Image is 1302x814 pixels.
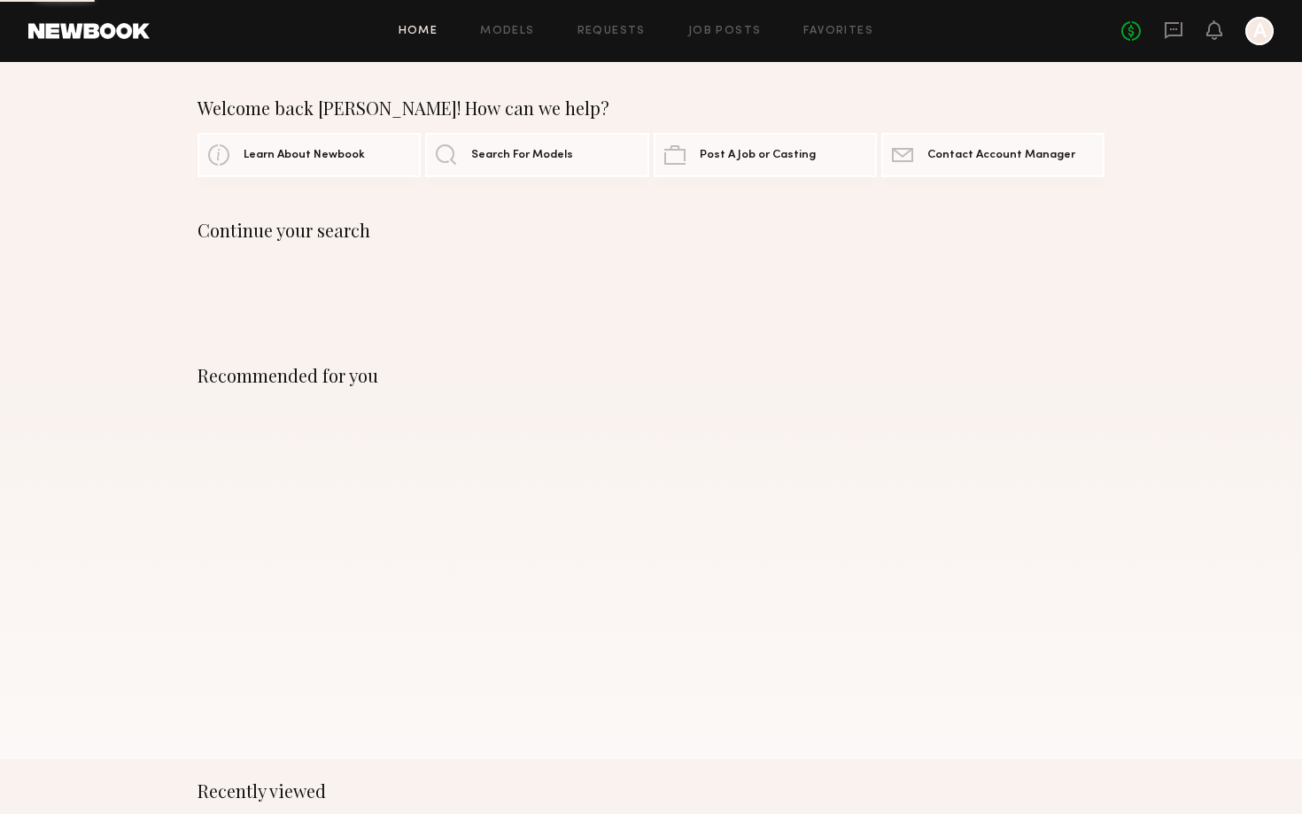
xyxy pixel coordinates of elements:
div: Recommended for you [198,365,1104,386]
a: Contact Account Manager [881,133,1104,177]
div: Welcome back [PERSON_NAME]! How can we help? [198,97,1104,119]
span: Search For Models [471,150,573,161]
a: Home [399,26,438,37]
div: Continue your search [198,220,1104,241]
div: Recently viewed [198,780,1104,802]
span: Post A Job or Casting [700,150,816,161]
a: Search For Models [425,133,648,177]
a: Requests [577,26,646,37]
span: Learn About Newbook [244,150,365,161]
a: Favorites [803,26,873,37]
span: Contact Account Manager [927,150,1075,161]
a: Models [480,26,534,37]
a: Post A Job or Casting [654,133,877,177]
a: Learn About Newbook [198,133,421,177]
a: A [1245,17,1274,45]
a: Job Posts [688,26,762,37]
